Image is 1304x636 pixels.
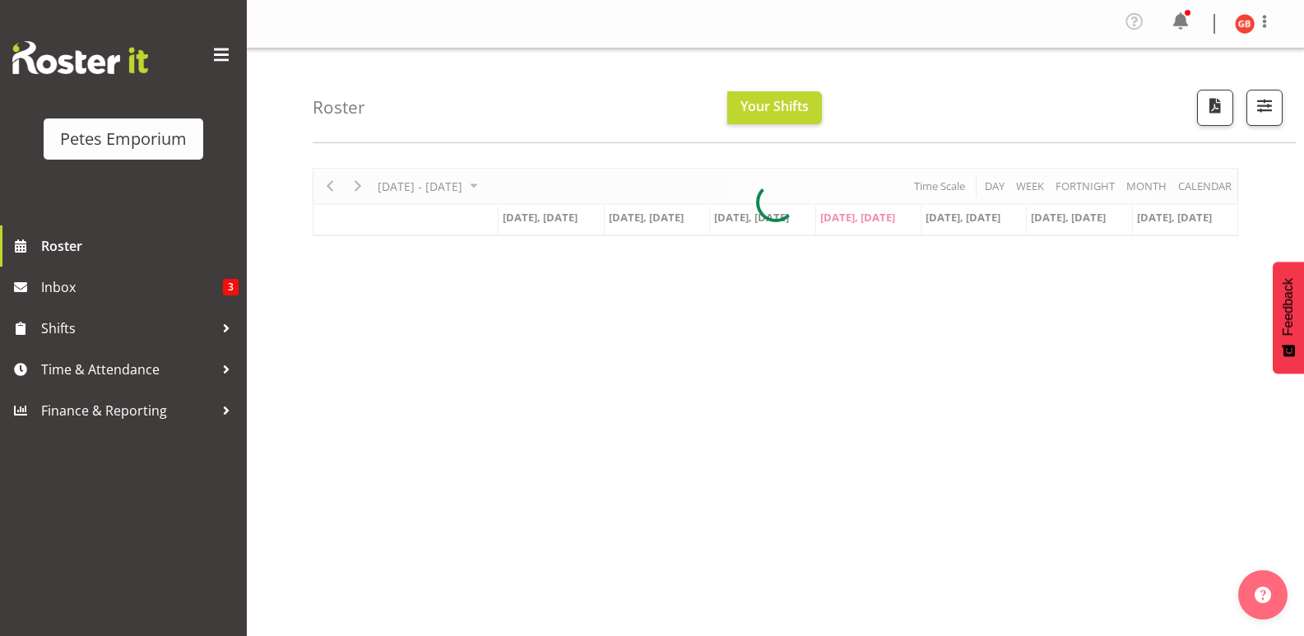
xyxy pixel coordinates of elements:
[41,316,214,341] span: Shifts
[223,279,239,295] span: 3
[12,41,148,74] img: Rosterit website logo
[313,98,365,117] h4: Roster
[1197,90,1233,126] button: Download a PDF of the roster according to the set date range.
[41,275,223,299] span: Inbox
[60,127,187,151] div: Petes Emporium
[1273,262,1304,374] button: Feedback - Show survey
[1255,587,1271,603] img: help-xxl-2.png
[1235,14,1255,34] img: gillian-byford11184.jpg
[41,398,214,423] span: Finance & Reporting
[41,234,239,258] span: Roster
[1246,90,1283,126] button: Filter Shifts
[740,97,809,115] span: Your Shifts
[1281,278,1296,336] span: Feedback
[727,91,822,124] button: Your Shifts
[41,357,214,382] span: Time & Attendance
